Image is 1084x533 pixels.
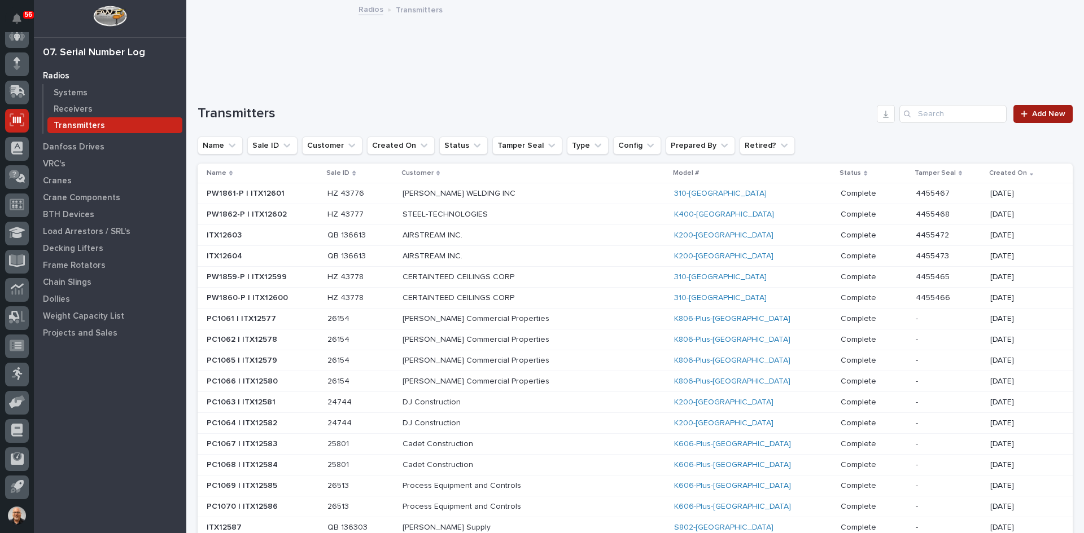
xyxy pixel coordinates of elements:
[916,270,952,282] p: 4455465
[674,439,791,449] a: K606-Plus-[GEOGRAPHIC_DATA]
[841,479,878,491] p: Complete
[674,231,773,240] a: K200-[GEOGRAPHIC_DATA]
[403,419,600,428] p: DJ Construction
[207,416,279,428] p: PC1064 | ITX12582
[198,454,1073,475] tr: PC1068 | ITX12584PC1068 | ITX12584 2580125801 Cadet ConstructionK606-Plus-[GEOGRAPHIC_DATA] Compl...
[841,228,878,240] p: Complete
[327,249,368,261] p: QB 136613
[674,252,773,261] a: K200-[GEOGRAPHIC_DATA]
[841,354,878,365] p: Complete
[916,291,952,303] p: 4455466
[403,272,600,282] p: CERTAINTEED CEILINGS CORP
[674,523,773,532] a: S802-[GEOGRAPHIC_DATA]
[198,413,1073,434] tr: PC1064 | ITX12582PC1064 | ITX12582 2474424744 DJ ConstructionK200-[GEOGRAPHIC_DATA] CompleteCompl...
[990,335,1055,345] p: [DATE]
[198,392,1073,413] tr: PC1063 | ITX12581PC1063 | ITX12581 2474424744 DJ ConstructionK200-[GEOGRAPHIC_DATA] CompleteCompl...
[916,521,920,532] p: -
[841,395,878,407] p: Complete
[43,277,91,288] p: Chain Slings
[34,223,186,240] a: Load Arrestors / SRL's
[916,228,951,240] p: 4455472
[403,210,600,219] p: STEEL-TECHNOLOGIES
[43,176,72,186] p: Cranes
[34,257,186,274] a: Frame Rotators
[93,6,126,27] img: Workspace Logo
[567,136,609,155] button: Type
[198,350,1073,371] tr: PC1065 | ITX12579PC1065 | ITX12579 2615426154 [PERSON_NAME] Commercial PropertiesK806-Plus-[GEOGR...
[327,375,352,386] p: 26154
[207,249,244,261] p: ITX12604
[990,481,1055,491] p: [DATE]
[327,500,351,512] p: 26513
[43,71,69,81] p: Radios
[327,187,366,199] p: HZ 43776
[990,272,1055,282] p: [DATE]
[916,375,920,386] p: -
[54,121,105,131] p: Transmitters
[439,136,488,155] button: Status
[327,437,351,449] p: 25801
[5,7,29,30] button: Notifications
[403,439,600,449] p: Cadet Construction
[674,189,767,199] a: 310-[GEOGRAPHIC_DATA]
[43,85,186,100] a: Systems
[990,314,1055,324] p: [DATE]
[674,356,790,365] a: K806-Plus-[GEOGRAPHIC_DATA]
[54,88,88,98] p: Systems
[34,290,186,307] a: Dollies
[990,398,1055,407] p: [DATE]
[990,252,1055,261] p: [DATE]
[916,333,920,345] p: -
[327,354,352,365] p: 26154
[674,335,790,345] a: K806-Plus-[GEOGRAPHIC_DATA]
[674,460,791,470] a: K606-Plus-[GEOGRAPHIC_DATA]
[841,521,878,532] p: Complete
[198,246,1073,267] tr: ITX12604ITX12604 QB 136613QB 136613 AIRSTREAM INC.K200-[GEOGRAPHIC_DATA] CompleteComplete 4455473...
[990,356,1055,365] p: [DATE]
[990,439,1055,449] p: [DATE]
[34,155,186,172] a: VRC's
[43,261,106,271] p: Frame Rotators
[43,159,65,169] p: VRC's
[34,189,186,206] a: Crane Components
[916,416,920,428] p: -
[740,136,795,155] button: Retired?
[916,479,920,491] p: -
[492,136,562,155] button: Tamper Seal
[25,11,32,19] p: 56
[43,328,117,338] p: Projects and Sales
[674,272,767,282] a: 310-[GEOGRAPHIC_DATA]
[43,244,103,254] p: Decking Lifters
[916,500,920,512] p: -
[327,291,366,303] p: HZ 43778
[916,354,920,365] p: -
[673,167,699,179] p: Model #
[396,3,443,15] p: Transmitters
[916,395,920,407] p: -
[302,136,362,155] button: Customer
[841,187,878,199] p: Complete
[34,138,186,155] a: Danfoss Drives
[899,105,1007,123] input: Search
[198,267,1073,288] tr: PW1859-P | ITX12599PW1859-P | ITX12599 HZ 43778HZ 43778 CERTAINTEED CEILINGS CORP310-[GEOGRAPHIC_...
[403,252,600,261] p: AIRSTREAM INC.
[674,210,774,219] a: K400-[GEOGRAPHIC_DATA]
[674,481,791,491] a: K606-Plus-[GEOGRAPHIC_DATA]
[327,395,354,407] p: 24744
[34,274,186,290] a: Chain Slings
[916,437,920,449] p: -
[43,294,70,305] p: Dollies
[207,458,280,470] p: PC1068 | ITX12584
[841,437,878,449] p: Complete
[990,293,1055,303] p: [DATE]
[327,228,368,240] p: QB 136613
[327,458,351,470] p: 25801
[613,136,661,155] button: Config
[367,136,435,155] button: Created On
[198,496,1073,517] tr: PC1070 | ITX12586PC1070 | ITX12586 2651326513 Process Equipment and ControlsK606-Plus-[GEOGRAPHIC...
[666,136,735,155] button: Prepared By
[5,504,29,527] button: users-avatar
[841,208,878,219] p: Complete
[34,67,186,84] a: Radios
[916,208,952,219] p: 4455468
